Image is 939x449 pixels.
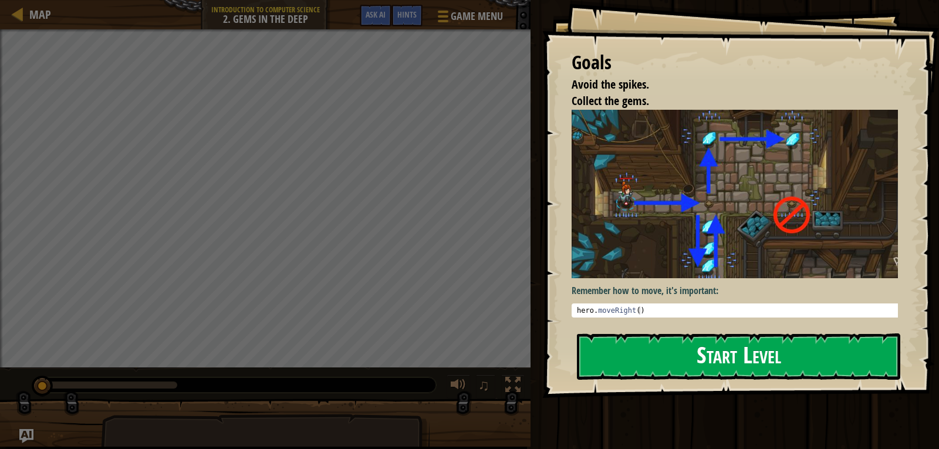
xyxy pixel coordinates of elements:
li: Collect the gems. [557,93,895,110]
span: ♫ [478,376,490,394]
span: Avoid the spikes. [572,76,649,92]
span: Ask AI [366,9,386,20]
li: Avoid the spikes. [557,76,895,93]
a: Map [23,6,51,22]
p: Remember how to move, it's important: [572,284,907,298]
span: Game Menu [451,9,503,24]
div: Goals [572,49,898,76]
button: Start Level [577,333,900,380]
button: Ask AI [19,429,33,443]
button: Adjust volume [447,374,470,399]
span: Map [29,6,51,22]
span: Hints [397,9,417,20]
span: Collect the gems. [572,93,649,109]
button: Game Menu [428,5,510,32]
button: ♫ [476,374,496,399]
img: Gems in the deep [572,110,907,278]
button: Ask AI [360,5,391,26]
button: Toggle fullscreen [501,374,525,399]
